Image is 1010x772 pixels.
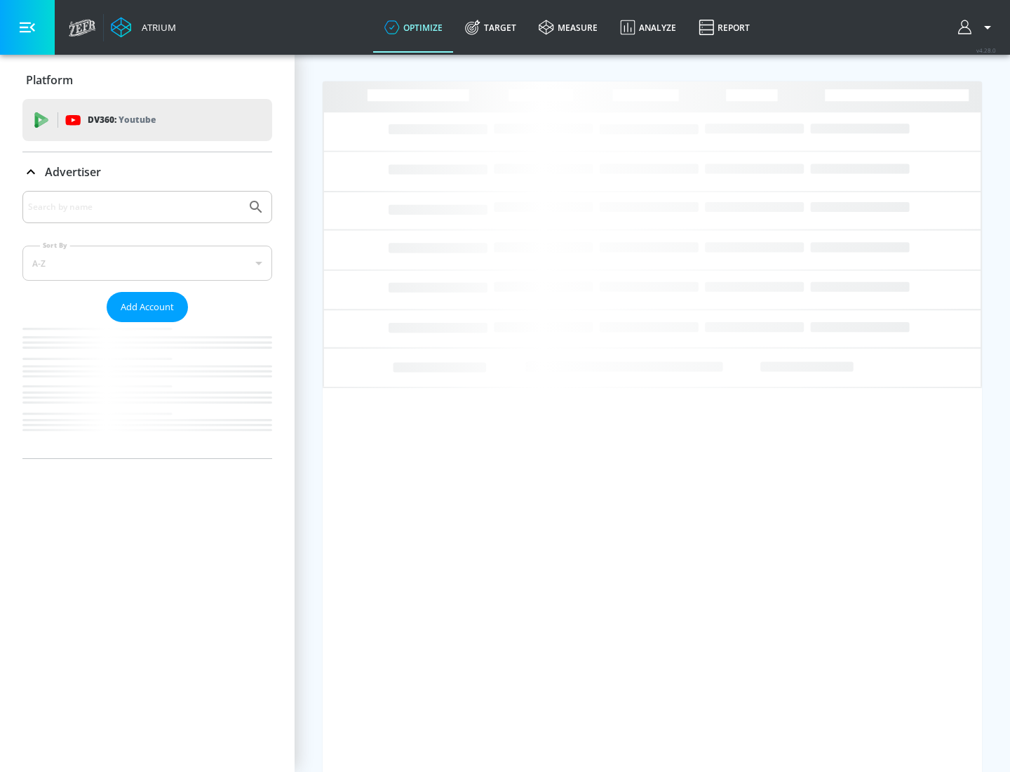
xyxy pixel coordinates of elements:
div: Advertiser [22,152,272,192]
p: Youtube [119,112,156,127]
div: A-Z [22,246,272,281]
a: Analyze [609,2,687,53]
span: v 4.28.0 [976,46,996,54]
button: Add Account [107,292,188,322]
a: measure [527,2,609,53]
nav: list of Advertiser [22,322,272,458]
p: Platform [26,72,73,88]
span: Add Account [121,299,174,315]
div: Atrium [136,21,176,34]
a: optimize [373,2,454,53]
div: Platform [22,60,272,100]
p: DV360: [88,112,156,128]
a: Report [687,2,761,53]
div: Advertiser [22,191,272,458]
a: Target [454,2,527,53]
div: DV360: Youtube [22,99,272,141]
label: Sort By [40,241,70,250]
p: Advertiser [45,164,101,180]
a: Atrium [111,17,176,38]
input: Search by name [28,198,241,216]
